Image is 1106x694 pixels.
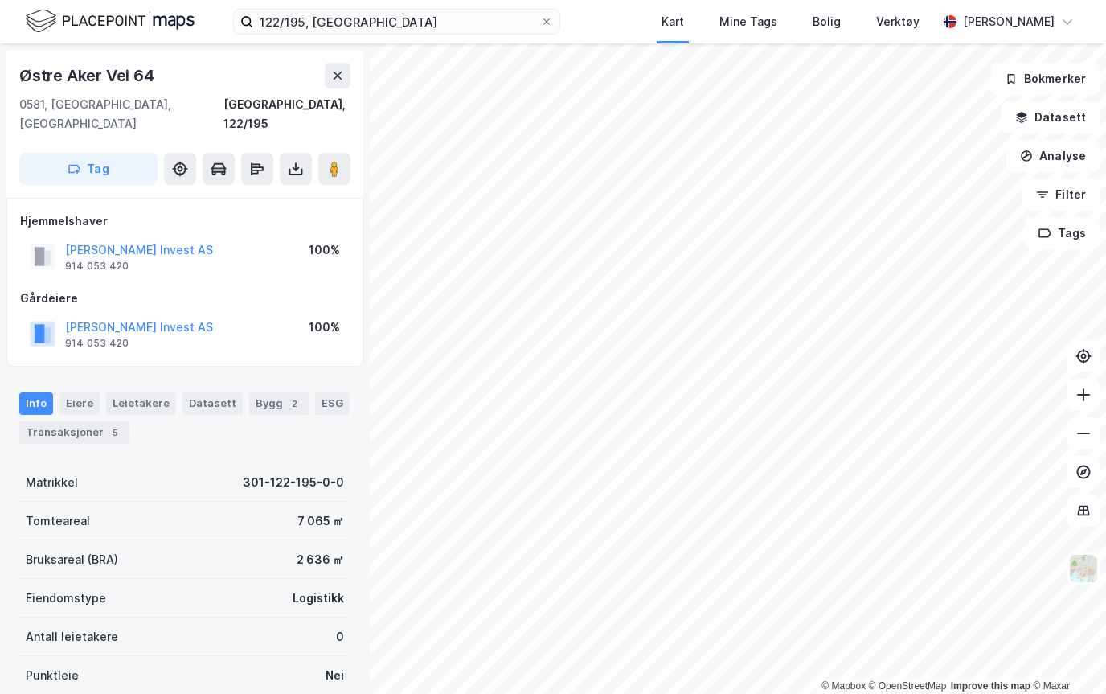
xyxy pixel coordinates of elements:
div: ESG [315,392,350,415]
input: Søk på adresse, matrikkel, gårdeiere, leietakere eller personer [253,10,540,34]
a: Improve this map [951,680,1030,692]
div: [PERSON_NAME] [963,12,1055,31]
button: Datasett [1002,101,1100,133]
div: Punktleie [26,666,79,685]
div: 7 065 ㎡ [297,511,344,531]
div: 301-122-195-0-0 [243,473,344,492]
div: Bolig [813,12,841,31]
div: Mine Tags [719,12,777,31]
button: Filter [1022,179,1100,211]
div: 0 [336,627,344,647]
div: 914 053 420 [65,337,129,350]
div: 2 [286,396,302,412]
div: Nei [326,666,344,685]
div: Eiendomstype [26,589,106,608]
div: Østre Aker Vei 64 [19,63,158,88]
div: Leietakere [106,392,176,415]
div: 914 053 420 [65,260,129,273]
div: Matrikkel [26,473,78,492]
button: Tags [1025,217,1100,249]
img: logo.f888ab2527a4732fd821a326f86c7f29.svg [26,7,195,35]
a: OpenStreetMap [869,680,947,692]
div: 100% [309,318,340,337]
div: Hjemmelshaver [20,211,350,231]
div: 100% [309,240,340,260]
div: Tomteareal [26,511,90,531]
button: Bokmerker [991,63,1100,95]
div: Antall leietakere [26,627,118,647]
div: Datasett [182,392,243,415]
div: Eiere [59,392,100,415]
div: 2 636 ㎡ [297,550,344,569]
div: Logistikk [293,589,344,608]
div: 5 [107,425,123,441]
div: [GEOGRAPHIC_DATA], 122/195 [223,95,350,133]
div: Info [19,392,53,415]
button: Tag [19,153,158,185]
div: Transaksjoner [19,421,129,444]
div: Kontrollprogram for chat [1026,617,1106,694]
div: Bruksareal (BRA) [26,550,118,569]
div: Kart [662,12,684,31]
div: Gårdeiere [20,289,350,308]
div: 0581, [GEOGRAPHIC_DATA], [GEOGRAPHIC_DATA] [19,95,223,133]
img: Z [1068,553,1099,584]
div: Verktøy [876,12,920,31]
div: Bygg [249,392,309,415]
a: Mapbox [821,680,866,692]
iframe: Chat Widget [1026,617,1106,694]
button: Analyse [1006,140,1100,172]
